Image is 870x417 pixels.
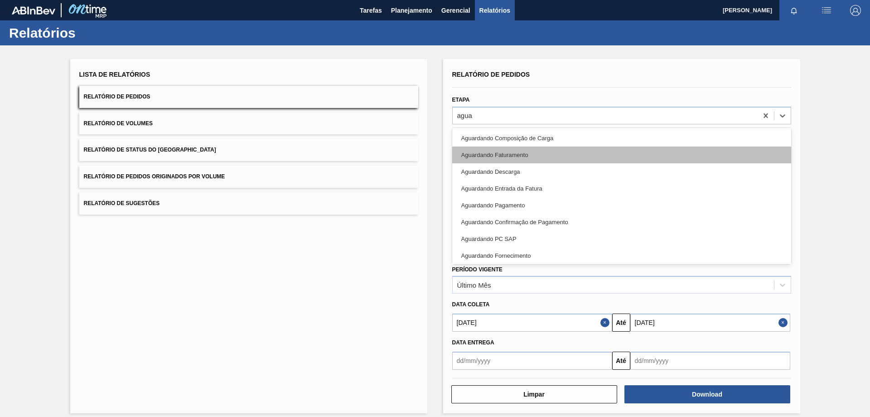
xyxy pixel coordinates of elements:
span: Relatório de Volumes [84,120,153,127]
span: Relatório de Pedidos [84,93,150,100]
button: Até [612,352,630,370]
div: Aguardando Faturamento [452,147,791,163]
div: Aguardando PC SAP [452,231,791,247]
button: Download [624,385,790,403]
span: Planejamento [391,5,432,16]
div: Aguardando Composição de Carga [452,130,791,147]
button: Close [778,314,790,332]
input: dd/mm/yyyy [630,314,790,332]
button: Relatório de Volumes [79,113,418,135]
label: Etapa [452,97,470,103]
input: dd/mm/yyyy [452,352,612,370]
span: Data coleta [452,301,490,308]
button: Notificações [779,4,808,17]
div: Último Mês [457,281,491,289]
h1: Relatórios [9,28,170,38]
span: Relatório de Sugestões [84,200,160,206]
button: Até [612,314,630,332]
span: Tarefas [360,5,382,16]
span: Gerencial [441,5,470,16]
span: Data entrega [452,339,494,346]
button: Relatório de Pedidos [79,86,418,108]
button: Close [600,314,612,332]
div: Aguardando Entrada da Fatura [452,180,791,197]
input: dd/mm/yyyy [630,352,790,370]
label: Período Vigente [452,266,503,273]
button: Limpar [451,385,617,403]
button: Relatório de Status do [GEOGRAPHIC_DATA] [79,139,418,161]
img: Logout [850,5,861,16]
div: Aguardando Descarga [452,163,791,180]
img: userActions [821,5,832,16]
input: dd/mm/yyyy [452,314,612,332]
span: Relatório de Pedidos Originados por Volume [84,173,225,180]
span: Relatório de Status do [GEOGRAPHIC_DATA] [84,147,216,153]
div: Aguardando Confirmação de Pagamento [452,214,791,231]
span: Lista de Relatórios [79,71,150,78]
button: Relatório de Pedidos Originados por Volume [79,166,418,188]
div: Aguardando Fornecimento [452,247,791,264]
span: Relatórios [479,5,510,16]
div: Aguardando Pagamento [452,197,791,214]
span: Relatório de Pedidos [452,71,530,78]
img: TNhmsLtSVTkK8tSr43FrP2fwEKptu5GPRR3wAAAABJRU5ErkJggg== [12,6,55,15]
button: Relatório de Sugestões [79,192,418,215]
